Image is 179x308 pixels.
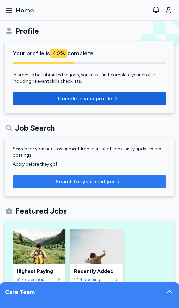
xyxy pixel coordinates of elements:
[15,26,39,36] div: Profile
[56,178,114,185] span: Search for your next job
[74,267,119,275] div: Recently Added
[70,229,123,287] a: Recently AddedRecently Added144 openings
[13,72,166,85] div: In order to be submitted to jobs, you must first complete your profile including relevant skills ...
[5,288,35,303] div: Care Team
[70,229,123,264] img: Recently Added
[58,95,112,102] span: Complete your profile
[15,123,55,133] div: Job Search
[17,276,55,283] div: 517 openings
[13,229,65,264] img: Highest Paying
[13,175,166,188] button: Search for your next job
[13,161,166,168] div: Apply before they go!
[3,3,36,17] button: Home
[50,49,67,58] div: 40 %
[15,206,67,216] div: Featured Jobs
[13,229,65,287] a: Highest PayingHighest Paying517 openings
[74,276,113,283] div: 144 openings
[15,6,34,15] span: Home
[13,92,166,105] button: Complete your profile
[13,146,166,159] div: Search for your next assignment from our list of constantly updated job postings.
[13,49,166,58] div: Your profile is complete
[17,267,61,275] div: Highest Paying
